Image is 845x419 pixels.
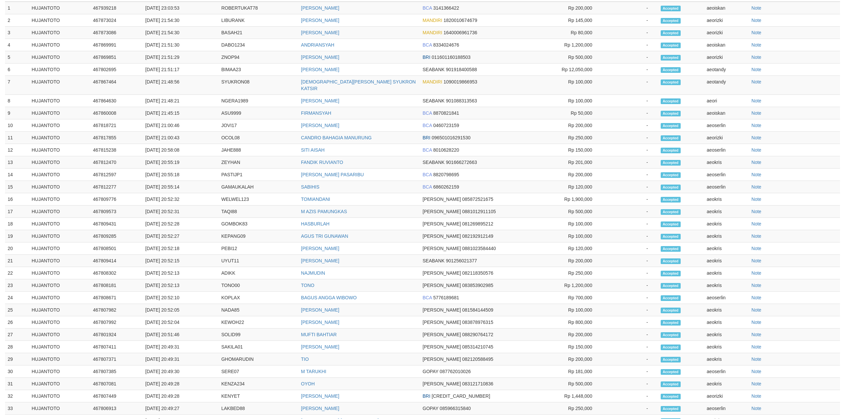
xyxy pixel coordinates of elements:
[752,172,761,177] a: Note
[602,39,658,51] td: -
[301,5,339,11] a: [PERSON_NAME]
[704,14,749,27] td: aeorizki
[537,181,602,193] td: Rp 120,000
[704,156,749,169] td: aeokris
[90,169,143,181] td: 467812597
[422,30,442,35] span: MANDIRI
[301,18,339,23] a: [PERSON_NAME]
[602,119,658,132] td: -
[422,147,432,153] span: BCA
[5,39,29,51] td: 4
[301,344,339,349] a: [PERSON_NAME]
[433,123,459,128] span: 0460723159
[301,184,319,190] a: SABIHIS
[752,381,761,386] a: Note
[90,2,143,14] td: 467939218
[301,406,339,411] a: [PERSON_NAME]
[537,156,602,169] td: Rp 201,000
[752,233,761,239] a: Note
[661,209,681,215] span: Accepted
[301,123,339,128] a: [PERSON_NAME]
[537,95,602,107] td: Rp 100,000
[704,132,749,144] td: aeorizki
[602,156,658,169] td: -
[29,169,90,181] td: HUJANTOTO
[661,258,681,264] span: Accepted
[661,67,681,73] span: Accepted
[446,67,477,72] span: 901918400588
[301,67,339,72] a: [PERSON_NAME]
[537,51,602,64] td: Rp 500,000
[29,218,90,230] td: HUJANTOTO
[90,144,143,156] td: 467815238
[301,110,331,116] a: FIRMANSYAH
[301,160,343,165] a: FANDIK RUVIANTO
[143,107,219,119] td: [DATE] 21:45:15
[704,206,749,218] td: aeokris
[537,27,602,39] td: Rp 80,000
[29,144,90,156] td: HUJANTOTO
[301,356,309,362] a: TIO
[422,233,461,239] span: [PERSON_NAME]
[5,206,29,218] td: 17
[29,242,90,255] td: HUJANTOTO
[433,42,459,48] span: 8334024676
[29,230,90,242] td: HUJANTOTO
[143,39,219,51] td: [DATE] 21:51:30
[301,258,339,263] a: [PERSON_NAME]
[433,147,459,153] span: 8010628220
[752,147,761,153] a: Note
[537,144,602,156] td: Rp 150,000
[90,95,143,107] td: 467864630
[422,135,430,140] span: BRI
[5,255,29,267] td: 21
[752,135,761,140] a: Note
[602,2,658,14] td: -
[301,42,334,48] a: ANDRIANSYAH
[301,320,339,325] a: [PERSON_NAME]
[661,135,681,141] span: Accepted
[752,406,761,411] a: Note
[433,110,459,116] span: 8870821841
[661,30,681,36] span: Accepted
[301,197,330,202] a: TOMIANDANI
[301,307,339,313] a: [PERSON_NAME]
[752,295,761,300] a: Note
[301,270,325,276] a: NAJMUDIN
[602,27,658,39] td: -
[143,144,219,156] td: [DATE] 20:58:08
[752,332,761,337] a: Note
[90,156,143,169] td: 467812470
[90,14,143,27] td: 467873024
[704,2,749,14] td: aeoiskan
[661,197,681,203] span: Accepted
[422,209,461,214] span: [PERSON_NAME]
[704,107,749,119] td: aeoiskan
[752,110,761,116] a: Note
[301,381,315,386] a: OYOH
[29,193,90,206] td: HUJANTOTO
[29,39,90,51] td: HUJANTOTO
[537,242,602,255] td: Rp 120,000
[90,255,143,267] td: 467809414
[661,246,681,252] span: Accepted
[422,55,430,60] span: BRI
[752,160,761,165] a: Note
[143,2,219,14] td: [DATE] 23:03:53
[219,181,298,193] td: GAMAUKALAH
[602,107,658,119] td: -
[143,119,219,132] td: [DATE] 21:00:46
[704,193,749,206] td: aeokris
[752,98,761,103] a: Note
[301,209,347,214] a: M AZIS PAMUNGKAS
[422,197,461,202] span: [PERSON_NAME]
[433,5,459,11] span: 3141366422
[301,283,314,288] a: TONO
[752,184,761,190] a: Note
[752,320,761,325] a: Note
[602,169,658,181] td: -
[143,14,219,27] td: [DATE] 21:54:30
[602,144,658,156] td: -
[422,79,442,84] span: MANDIRI
[143,242,219,255] td: [DATE] 20:52:18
